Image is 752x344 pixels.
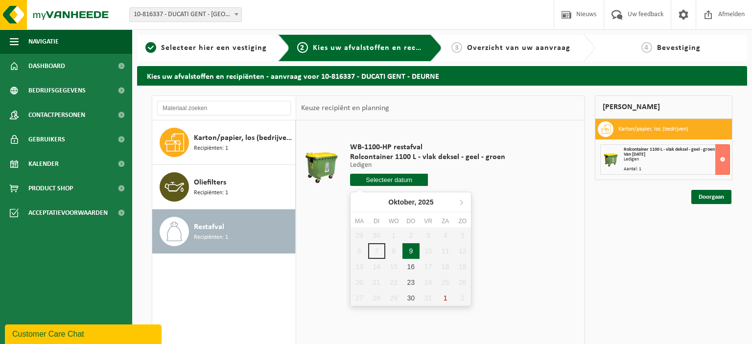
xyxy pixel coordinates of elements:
[618,121,688,137] h3: Karton/papier, los (bedrijven)
[420,216,437,226] div: vr
[402,216,420,226] div: do
[152,209,296,253] button: Restafval Recipiënten: 1
[350,152,505,162] span: Rolcontainer 1100 L - vlak deksel - geel - groen
[624,152,645,157] strong: Van [DATE]
[437,216,454,226] div: za
[296,96,394,120] div: Keuze recipiënt en planning
[454,216,471,226] div: zo
[350,174,428,186] input: Selecteer datum
[194,177,226,188] span: Oliefilters
[145,42,156,53] span: 1
[351,216,368,226] div: ma
[137,66,747,85] h2: Kies uw afvalstoffen en recipiënten - aanvraag voor 10-816337 - DUCATI GENT - DEURNE
[194,144,228,153] span: Recipiënten: 1
[657,44,701,52] span: Bevestiging
[402,243,420,259] div: 9
[142,42,270,54] a: 1Selecteer hier een vestiging
[194,233,228,242] span: Recipiënten: 1
[418,199,433,206] i: 2025
[194,221,224,233] span: Restafval
[28,201,108,225] span: Acceptatievoorwaarden
[402,290,420,306] div: 30
[5,322,164,344] iframe: chat widget
[28,54,65,78] span: Dashboard
[130,8,241,22] span: 10-816337 - DUCATI GENT - DEURNE
[28,78,86,103] span: Bedrijfsgegevens
[385,216,402,226] div: wo
[152,120,296,165] button: Karton/papier, los (bedrijven) Recipiënten: 1
[624,157,730,162] div: Ledigen
[350,162,505,169] p: Ledigen
[129,7,242,22] span: 10-816337 - DUCATI GENT - DEURNE
[402,259,420,275] div: 16
[641,42,652,53] span: 4
[624,167,730,172] div: Aantal: 1
[384,194,437,210] div: Oktober,
[28,152,59,176] span: Kalender
[161,44,267,52] span: Selecteer hier een vestiging
[28,29,59,54] span: Navigatie
[28,103,85,127] span: Contactpersonen
[152,165,296,209] button: Oliefilters Recipiënten: 1
[467,44,570,52] span: Overzicht van uw aanvraag
[624,147,715,152] span: Rolcontainer 1100 L - vlak deksel - geel - groen
[194,132,293,144] span: Karton/papier, los (bedrijven)
[28,176,73,201] span: Product Shop
[402,275,420,290] div: 23
[350,142,505,152] span: WB-1100-HP restafval
[313,44,447,52] span: Kies uw afvalstoffen en recipiënten
[595,95,733,119] div: [PERSON_NAME]
[157,101,291,115] input: Materiaal zoeken
[691,190,731,204] a: Doorgaan
[451,42,462,53] span: 3
[297,42,308,53] span: 2
[28,127,65,152] span: Gebruikers
[368,216,385,226] div: di
[194,188,228,198] span: Recipiënten: 1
